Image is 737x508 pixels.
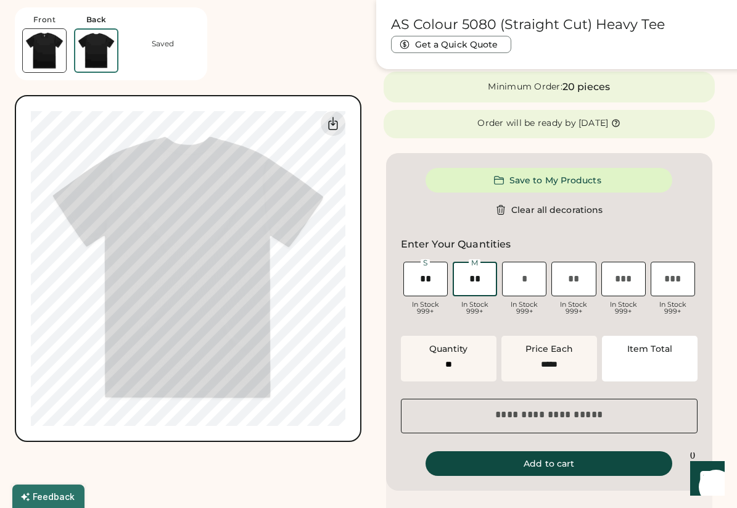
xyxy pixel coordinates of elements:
[678,452,731,506] iframe: Front Chat
[601,301,646,315] div: In Stock 999+
[525,343,573,356] div: Price Each
[477,117,576,130] div: Order will be ready by
[551,301,596,315] div: In Stock 999+
[403,301,448,315] div: In Stock 999+
[75,30,117,72] img: AS Colour 5080 Black Back Thumbnail
[651,301,695,315] div: In Stock 999+
[33,15,56,25] div: Front
[426,451,672,476] button: Add to cart
[488,81,562,93] div: Minimum Order:
[86,15,107,25] div: Back
[627,343,672,356] div: Item Total
[426,168,672,193] button: Save to My Products
[562,80,610,94] div: 20 pieces
[391,16,665,33] h1: AS Colour 5080 (Straight Cut) Heavy Tee
[23,29,66,72] img: AS Colour 5080 Black Front Thumbnail
[429,343,468,356] div: Quantity
[421,259,430,267] div: S
[426,198,672,222] button: Clear all decorations
[401,237,511,252] h2: Enter Your Quantities
[321,111,345,136] div: Download Back Mockup
[391,36,511,53] button: Get a Quick Quote
[453,301,497,315] div: In Stock 999+
[152,39,174,49] div: Saved
[502,301,546,315] div: In Stock 999+
[469,259,480,267] div: M
[578,117,609,130] div: [DATE]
